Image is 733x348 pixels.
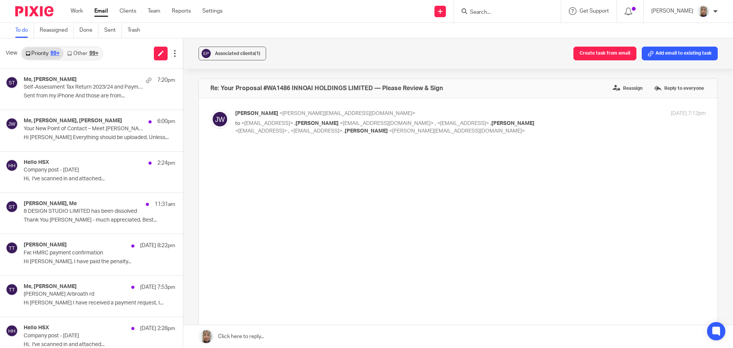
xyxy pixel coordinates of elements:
span: to [235,121,240,126]
span: , [294,121,295,126]
span: <[PERSON_NAME][EMAIL_ADDRESS][DOMAIN_NAME]> [279,111,415,116]
a: Reports [172,7,191,15]
a: Trash [128,23,146,38]
p: 2:24pm [157,159,175,167]
p: 8 DESIGN STUDIO LIMITED has been dissolved [24,208,145,215]
span: <[EMAIL_ADDRESS]> [235,128,287,134]
span: <[EMAIL_ADDRESS][DOMAIN_NAME]> [340,121,434,126]
button: Create task from email [573,47,636,60]
a: Email [94,7,108,15]
img: svg%3E [6,325,18,337]
p: [DATE] 2:28pm [140,325,175,332]
span: Get Support [580,8,609,14]
button: Associated clients(1) [199,47,266,60]
h4: Hello HSX [24,325,49,331]
label: Reply to everyone [652,83,706,94]
p: [DATE] 7:53pm [140,283,175,291]
div: 99+ [50,51,60,56]
img: svg%3E [6,242,18,254]
a: Sent [104,23,122,38]
h4: [PERSON_NAME], Me [24,201,77,207]
p: Self-Assessment Tax Return 2023/24 and Payment Instructions [24,84,145,91]
span: [PERSON_NAME] [345,128,388,134]
p: Your New Point of Contact – Meet [PERSON_NAME] [24,126,145,132]
p: 6:00pm [157,118,175,125]
a: Team [148,7,160,15]
img: svg%3E [6,159,18,172]
a: Other99+ [63,47,102,60]
p: Thank You [PERSON_NAME] - much appreciated. Best... [24,217,175,223]
label: Reassign [611,83,644,94]
img: svg%3E [200,48,212,59]
a: Clients [119,7,136,15]
p: 7:20pm [157,76,175,84]
img: svg%3E [210,110,229,129]
p: 11:31am [155,201,175,208]
p: [DATE] 8:22pm [140,242,175,249]
p: Hi, I've scanned in and attached... [24,176,175,182]
a: Done [79,23,98,38]
a: Settings [202,7,223,15]
span: , [435,121,436,126]
h4: [PERSON_NAME] [24,242,67,248]
h4: Hello HSX [24,159,49,166]
p: [PERSON_NAME] Arbroath rd [24,291,145,298]
img: Pixie [15,6,53,16]
span: <[PERSON_NAME][EMAIL_ADDRESS][DOMAIN_NAME]> [389,128,525,134]
p: [DATE] 7:12pm [671,110,706,118]
a: Reassigned [40,23,74,38]
span: View [6,49,17,57]
span: [PERSON_NAME] [235,111,278,116]
h4: Re: Your Proposal #WA1486 INNOAI HOLDINGS LIMITED — Please Review & Sign [210,84,443,92]
p: Company post - [DATE] [24,333,145,339]
p: Hi [PERSON_NAME] Everything should be uploaded. Unless... [24,134,175,141]
p: Hi [PERSON_NAME], I have paid the penalty... [24,259,175,265]
a: To do [15,23,34,38]
span: <[EMAIL_ADDRESS]> [291,128,342,134]
span: [PERSON_NAME] [491,121,534,126]
span: Associated clients [215,51,260,56]
span: (1) [255,51,260,56]
h4: Me, [PERSON_NAME], [PERSON_NAME] [24,118,122,124]
a: Work [71,7,83,15]
p: Hi, I've scanned in and attached... [24,342,175,348]
button: Add email to existing task [642,47,718,60]
img: svg%3E [6,118,18,130]
img: svg%3E [6,201,18,213]
div: 99+ [89,51,98,56]
p: Company post - [DATE] [24,167,145,173]
p: [PERSON_NAME] [651,7,693,15]
span: , [288,128,289,134]
span: [PERSON_NAME] [295,121,339,126]
span: <[EMAIL_ADDRESS]> [241,121,293,126]
h4: Me, [PERSON_NAME] [24,283,77,290]
input: Search [469,9,538,16]
p: Hi [PERSON_NAME] I have received a payment request, I... [24,300,175,306]
img: svg%3E [6,283,18,296]
p: Fw: HMRC payment confirmation [24,250,145,256]
span: , [344,128,345,134]
p: Sent from my iPhone And those are from... [24,93,175,99]
span: <[EMAIL_ADDRESS]> [437,121,489,126]
h4: Me, [PERSON_NAME] [24,76,77,83]
img: Sara%20Zdj%C4%99cie%20.jpg [697,5,709,18]
img: svg%3E [6,76,18,89]
span: , [490,121,491,126]
a: Priority99+ [22,47,63,60]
